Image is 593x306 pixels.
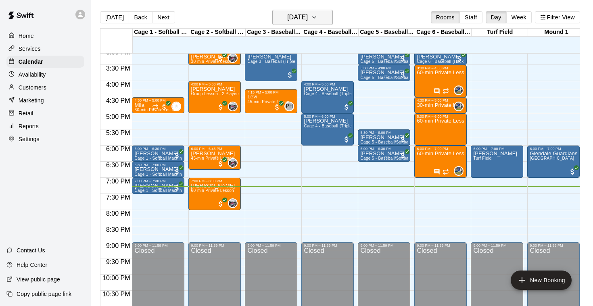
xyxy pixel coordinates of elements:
[6,133,84,145] a: Settings
[417,114,464,119] div: 5:00 PM – 6:00 PM
[188,146,241,170] div: 6:00 PM – 6:45 PM: Jai Toledo
[417,59,514,64] span: Cage 6 - Baseball (Hack Attack Hand-fed Machine)
[304,114,351,119] div: 5:00 PM – 6:00 PM
[471,146,523,178] div: 6:00 PM – 7:00 PM: Pete
[229,102,237,110] img: Jacob Reyes
[134,172,184,177] span: Cage 1 - Softball Machine
[152,11,175,23] button: Next
[129,11,152,23] button: Back
[188,178,241,210] div: 7:00 PM – 8:00 PM: Dylan Collins
[217,200,225,208] span: All customers have paid
[417,147,464,151] div: 6:00 PM – 7:00 PM
[486,11,507,23] button: Day
[231,53,238,63] span: Jacob Reyes
[247,90,295,94] div: 4:15 PM – 5:00 PM
[6,69,84,81] a: Availability
[6,30,84,42] a: Home
[359,29,415,36] div: Cage 5 - Baseball (HitTrax)
[304,124,362,128] span: Cage 4 - Baseball (Triple play)
[104,258,132,265] span: 9:30 PM
[455,86,463,94] img: Brandon Gold
[360,140,453,144] span: Cage 5 - Baseball/Softball (Triple Play - HitTrax)
[17,290,71,298] p: Copy public page link
[530,244,577,248] div: 9:00 PM – 11:59 PM
[434,169,440,175] svg: Has notes
[527,146,580,178] div: 6:00 PM – 7:00 PM: Glendale Guardians
[191,244,238,248] div: 9:00 PM – 11:59 PM
[414,65,467,97] div: 3:30 PM – 4:30 PM: 60-min Private Lesson
[272,10,333,25] button: [DATE]
[457,166,464,176] span: Brandon Gold
[134,156,184,160] span: Cage 1 - Softball Machine
[229,54,237,62] img: Jacob Reyes
[100,11,129,23] button: [DATE]
[284,102,294,111] div: Peter Hernandez
[360,75,453,80] span: Cage 5 - Baseball/Softball (Triple Play - HitTrax)
[530,147,577,151] div: 6:00 PM – 7:00 PM
[133,29,189,36] div: Cage 1 - Softball (Hack Attack)
[247,244,295,248] div: 9:00 PM – 11:59 PM
[247,100,290,104] span: 45-min Private Lesson
[175,102,181,111] span: Brianna Velasquez
[473,147,521,151] div: 6:00 PM – 7:00 PM
[228,102,238,111] div: Jacob Reyes
[104,65,132,72] span: 3:30 PM
[417,244,464,248] div: 9:00 PM – 11:59 PM
[231,102,238,111] span: Jacob Reyes
[431,11,460,23] button: Rooms
[528,29,585,36] div: Mound 1
[245,49,297,81] div: 3:00 PM – 4:00 PM: Jonathan Velazquez
[535,11,580,23] button: Filter View
[217,160,225,168] span: All customers have paid
[360,131,408,135] div: 5:30 PM – 6:00 PM
[434,88,440,94] svg: Has notes
[360,66,408,70] div: 3:30 PM – 4:00 PM
[6,120,84,132] div: Reports
[191,188,234,193] span: 60-min Private Lesson
[360,59,453,64] span: Cage 5 - Baseball/Softball (Triple Play - HitTrax)
[473,156,491,160] span: Turf Field
[104,194,132,201] span: 7:30 PM
[6,81,84,94] div: Customers
[304,92,362,96] span: Cage 4 - Baseball (Triple play)
[506,11,532,23] button: Week
[287,12,308,23] h6: [DATE]
[134,163,182,167] div: 6:30 PM – 7:00 PM
[417,66,464,70] div: 3:30 PM – 4:30 PM
[229,159,237,167] img: Jacob Reyes
[342,103,351,111] span: All customers have paid
[19,71,46,79] p: Availability
[160,103,168,111] span: All customers have paid
[172,102,180,110] img: Brianna Velasquez
[454,166,464,176] div: Brandon Gold
[414,49,467,65] div: 3:00 PM – 3:30 PM: Jewels Lawrence
[399,135,407,144] span: All customers have paid
[134,179,182,183] div: 7:00 PM – 7:30 PM
[191,179,238,183] div: 7:00 PM – 8:00 PM
[302,29,359,36] div: Cage 4 - Baseball (Triple Play)
[191,82,238,86] div: 4:00 PM – 5:00 PM
[443,169,449,175] span: Recurring event
[229,199,237,207] img: Jacob Reyes
[360,156,453,160] span: Cage 5 - Baseball/Softball (Triple Play - HitTrax)
[217,55,225,63] span: All customers have paid
[6,94,84,106] div: Marketing
[568,168,576,176] span: All customers have paid
[399,55,407,63] span: All customers have paid
[6,43,84,55] div: Services
[104,113,132,120] span: 5:00 PM
[399,71,407,79] span: All customers have paid
[104,81,132,88] span: 4:00 PM
[100,275,132,281] span: 10:00 PM
[104,226,132,233] span: 8:30 PM
[360,244,408,248] div: 9:00 PM – 11:59 PM
[228,198,238,208] div: Jacob Reyes
[191,147,238,151] div: 6:00 PM – 6:45 PM
[19,45,41,53] p: Services
[19,109,33,117] p: Retail
[17,246,45,254] p: Contact Us
[134,147,182,151] div: 6:00 PM – 6:30 PM
[104,242,132,249] span: 9:00 PM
